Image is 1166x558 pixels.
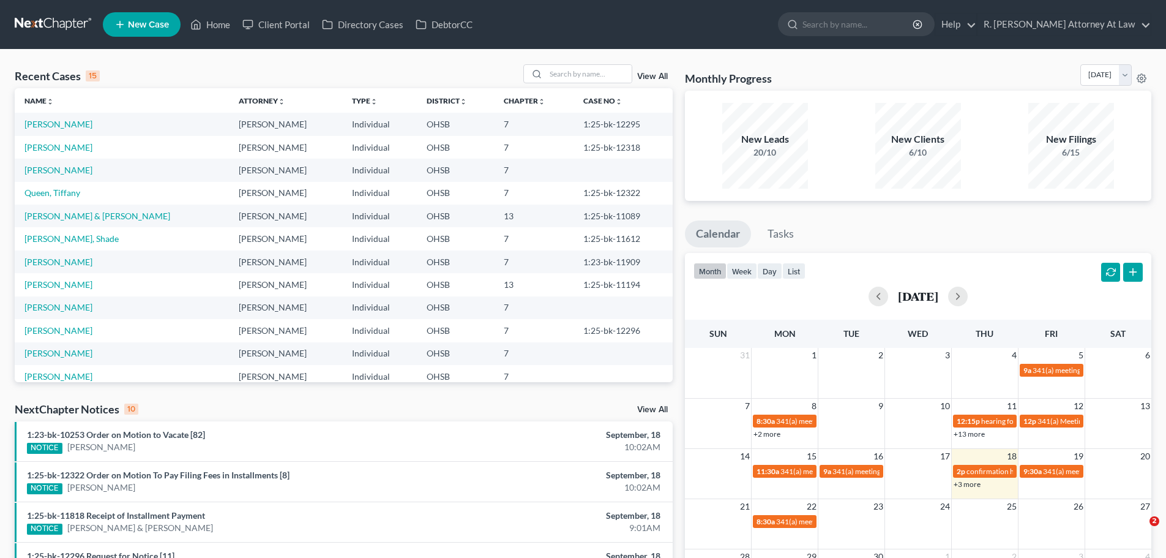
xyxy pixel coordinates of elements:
td: 1:23-bk-11909 [574,251,673,273]
a: +3 more [954,480,981,489]
button: month [693,263,727,279]
span: 2 [1149,516,1159,526]
td: Individual [342,227,417,250]
span: 13 [1139,399,1151,413]
span: 10 [939,399,951,413]
td: 1:25-bk-11194 [574,273,673,296]
td: [PERSON_NAME] [229,273,342,296]
td: Individual [342,342,417,365]
div: New Clients [875,132,961,146]
td: 7 [494,159,574,181]
a: Chapterunfold_more [504,96,545,105]
a: [PERSON_NAME] [24,142,92,153]
div: September, 18 [457,510,660,522]
td: 1:25-bk-12295 [574,113,673,135]
td: 7 [494,251,574,273]
span: 21 [739,499,751,514]
i: unfold_more [615,98,622,105]
div: NextChapter Notices [15,402,138,417]
span: 341(a) meeting for [PERSON_NAME] III & [PERSON_NAME] [776,517,968,526]
i: unfold_more [538,98,545,105]
span: 341(a) Meeting for [PERSON_NAME] [1037,417,1156,426]
td: 7 [494,113,574,135]
i: unfold_more [47,98,54,105]
button: week [727,263,757,279]
td: OHSB [417,182,495,205]
td: 1:25-bk-12318 [574,136,673,159]
a: [PERSON_NAME] [24,279,92,290]
a: Help [935,13,976,36]
td: 7 [494,136,574,159]
span: New Case [128,20,169,29]
span: 22 [805,499,818,514]
td: [PERSON_NAME] [229,365,342,388]
a: [PERSON_NAME] & [PERSON_NAME] [24,211,170,221]
td: OHSB [417,342,495,365]
span: Sun [709,328,727,339]
i: unfold_more [278,98,285,105]
span: 15 [805,449,818,464]
span: Mon [774,328,796,339]
td: OHSB [417,365,495,388]
td: [PERSON_NAME] [229,136,342,159]
input: Search by name... [802,13,914,36]
a: View All [637,405,668,414]
span: 3 [944,348,951,363]
td: 7 [494,365,574,388]
span: 12p [1023,417,1036,426]
span: 23 [872,499,884,514]
div: 15 [86,70,100,81]
td: 1:25-bk-12322 [574,182,673,205]
div: September, 18 [457,469,660,481]
span: Fri [1045,328,1058,339]
span: 341(a) meeting for [PERSON_NAME] [776,417,894,426]
td: 7 [494,296,574,319]
div: 6/10 [875,146,961,159]
span: hearing for [PERSON_NAME] [981,417,1075,426]
td: 13 [494,273,574,296]
a: [PERSON_NAME] & [PERSON_NAME] [67,522,213,534]
td: [PERSON_NAME] [229,113,342,135]
span: 8 [810,399,818,413]
td: [PERSON_NAME] [229,296,342,319]
td: OHSB [417,319,495,342]
td: Individual [342,296,417,319]
a: [PERSON_NAME] [67,441,135,453]
td: Individual [342,251,417,273]
button: list [782,263,805,279]
a: 1:25-bk-12322 Order on Motion To Pay Filing Fees in Installments [8] [27,470,290,480]
span: 27 [1139,499,1151,514]
a: Case Nounfold_more [583,96,622,105]
h2: [DATE] [898,290,938,303]
td: OHSB [417,227,495,250]
a: Typeunfold_more [352,96,378,105]
td: Individual [342,136,417,159]
td: OHSB [417,251,495,273]
span: 4 [1011,348,1018,363]
div: Recent Cases [15,69,100,83]
div: NOTICE [27,443,62,454]
a: Tasks [757,221,805,247]
span: 11:30a [757,467,779,476]
a: [PERSON_NAME] [24,165,92,175]
a: 1:25-bk-11818 Receipt of Installment Payment [27,510,205,521]
span: 26 [1072,499,1085,514]
div: 20/10 [722,146,808,159]
a: [PERSON_NAME] [24,302,92,312]
td: Individual [342,113,417,135]
span: confirmation hearing for [PERSON_NAME] [966,467,1104,476]
div: 10:02AM [457,441,660,453]
span: 2p [957,467,965,476]
td: 7 [494,182,574,205]
span: 18 [1006,449,1018,464]
a: [PERSON_NAME] [24,371,92,382]
a: [PERSON_NAME], Shade [24,233,119,244]
span: 7 [744,399,751,413]
span: 17 [939,449,951,464]
span: 5 [1077,348,1085,363]
td: [PERSON_NAME] [229,227,342,250]
span: 14 [739,449,751,464]
a: [PERSON_NAME] [24,348,92,358]
td: OHSB [417,136,495,159]
input: Search by name... [546,65,632,83]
